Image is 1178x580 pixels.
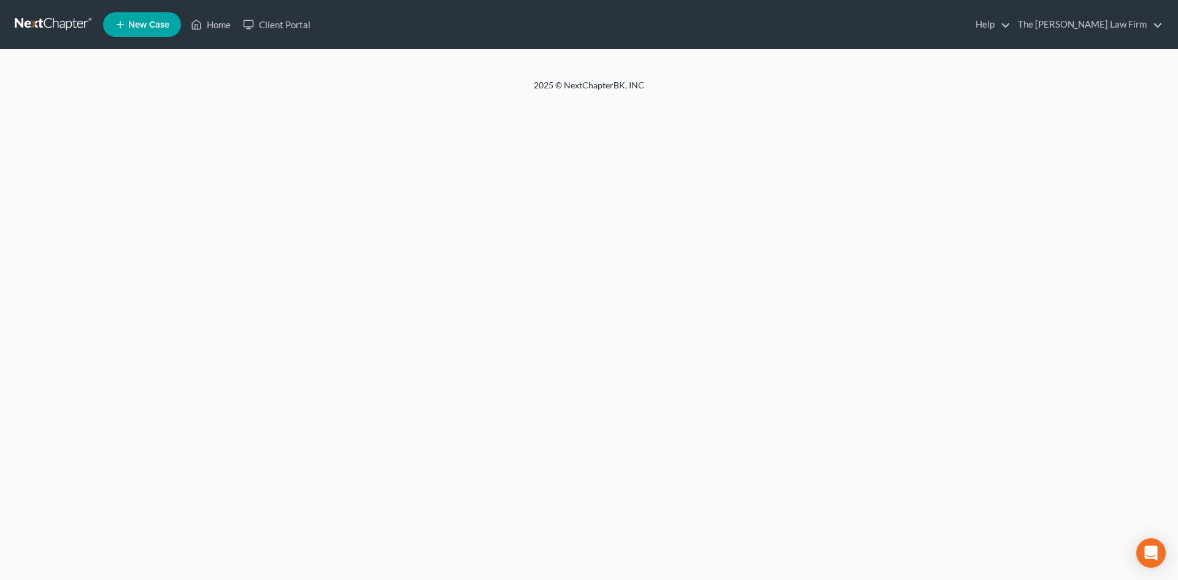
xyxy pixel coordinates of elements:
a: Client Portal [237,14,317,36]
div: Open Intercom Messenger [1136,538,1166,568]
a: Home [185,14,237,36]
div: 2025 © NextChapterBK, INC [239,79,939,101]
new-legal-case-button: New Case [103,12,181,37]
a: Help [969,14,1011,36]
a: The [PERSON_NAME] Law Firm [1012,14,1163,36]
